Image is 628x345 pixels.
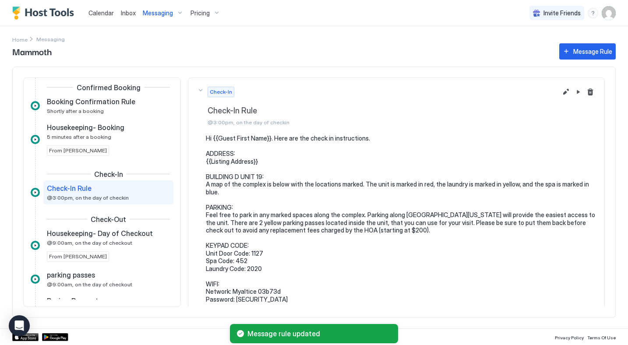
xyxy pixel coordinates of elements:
[47,123,124,132] span: Housekeeping- Booking
[573,47,612,56] div: Message Rule
[36,36,65,42] span: Breadcrumb
[47,296,99,305] span: Review Request
[206,134,596,334] pre: Hi {{Guest First Name}}. Here are the check in instructions. ADDRESS: {{Listing Address}} BUILDIN...
[559,43,616,60] button: Message Rule
[12,45,550,58] span: Mammoth
[47,194,129,201] span: @3:00pm, on the day of checkin
[210,88,232,96] span: Check-In
[188,78,604,135] button: Check-InCheck-In Rule@3:00pm, on the day of checkinEdit message rulePause Message RuleDelete mess...
[49,147,107,155] span: From [PERSON_NAME]
[47,239,132,246] span: @9:00am, on the day of checkout
[588,8,598,18] div: menu
[602,6,616,20] div: User profile
[208,119,557,126] span: @3:00pm, on the day of checkin
[561,87,571,97] button: Edit message rule
[47,134,111,140] span: 5 minutes after a booking
[191,9,210,17] span: Pricing
[77,83,141,92] span: Confirmed Booking
[47,229,153,238] span: Housekeeping- Day of Checkout
[121,9,136,17] span: Inbox
[88,9,114,17] span: Calendar
[47,108,104,114] span: Shortly after a booking
[9,315,30,336] div: Open Intercom Messenger
[12,7,78,20] a: Host Tools Logo
[585,87,596,97] button: Delete message rule
[121,8,136,18] a: Inbox
[208,106,557,116] span: Check-In Rule
[12,36,28,43] span: Home
[47,271,95,279] span: parking passes
[143,9,173,17] span: Messaging
[247,329,391,338] span: Message rule updated
[94,170,123,179] span: Check-In
[47,184,92,193] span: Check-In Rule
[47,97,135,106] span: Booking Confirmation Rule
[12,35,28,44] a: Home
[543,9,581,17] span: Invite Friends
[49,253,107,261] span: From [PERSON_NAME]
[47,281,132,288] span: @9:00am, on the day of checkout
[12,35,28,44] div: Breadcrumb
[91,215,126,224] span: Check-Out
[573,87,583,97] button: Pause Message Rule
[88,8,114,18] a: Calendar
